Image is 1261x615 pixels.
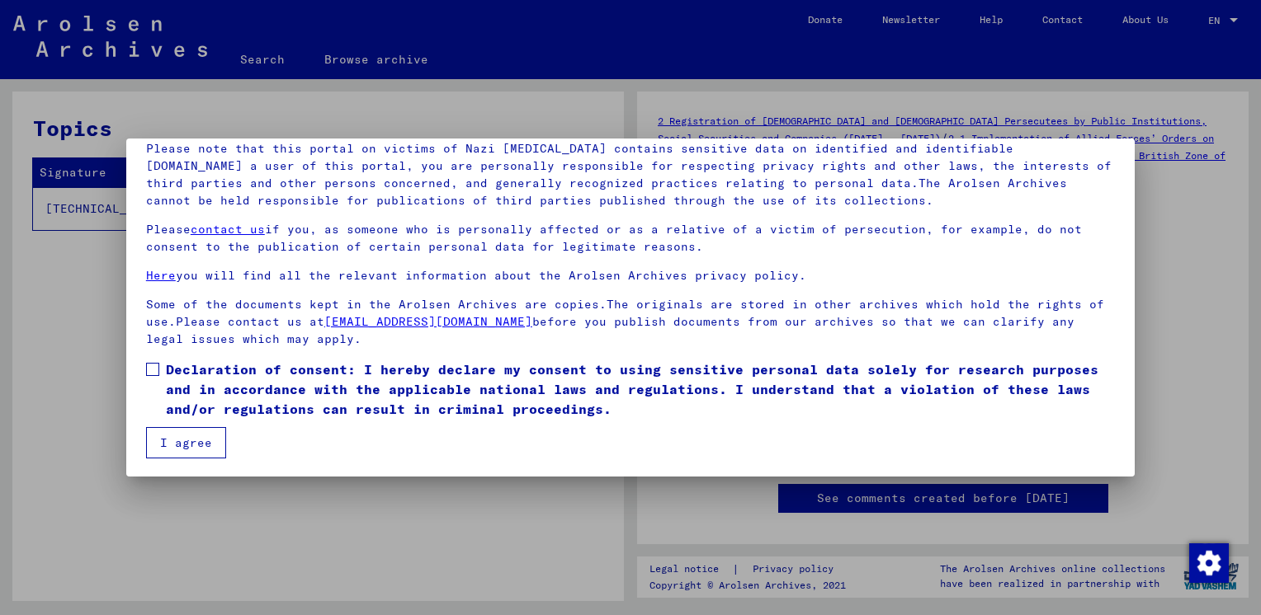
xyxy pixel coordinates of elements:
[324,314,532,329] a: [EMAIL_ADDRESS][DOMAIN_NAME]
[166,359,1115,419] span: Declaration of consent: I hereby declare my consent to using sensitive personal data solely for r...
[191,222,265,237] a: contact us
[146,267,1115,284] p: you will find all the relevant information about the Arolsen Archives privacy policy.
[146,221,1115,256] p: Please if you, as someone who is personally affected or as a relative of a victim of persecution,...
[146,140,1115,209] p: Please note that this portal on victims of Nazi [MEDICAL_DATA] contains sensitive data on identif...
[146,427,226,458] button: I agree
[1189,543,1229,583] img: Change consent
[146,268,176,283] a: Here
[146,296,1115,348] p: Some of the documents kept in the Arolsen Archives are copies.The originals are stored in other a...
